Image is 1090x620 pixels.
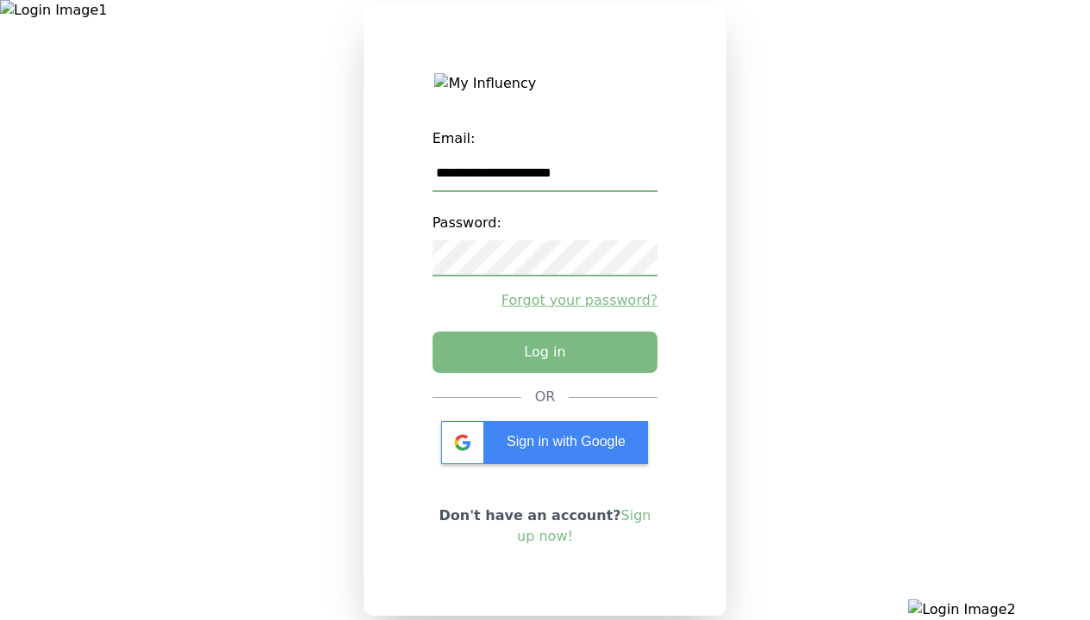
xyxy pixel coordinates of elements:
label: Email: [433,121,658,156]
a: Forgot your password? [433,290,658,311]
div: OR [535,387,556,407]
button: Log in [433,332,658,373]
img: Login Image2 [908,599,1090,620]
label: Password: [433,206,658,240]
img: My Influency [434,73,655,94]
span: Sign in with Google [507,434,626,449]
p: Don't have an account? [433,505,658,547]
div: Sign in with Google [441,421,648,464]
